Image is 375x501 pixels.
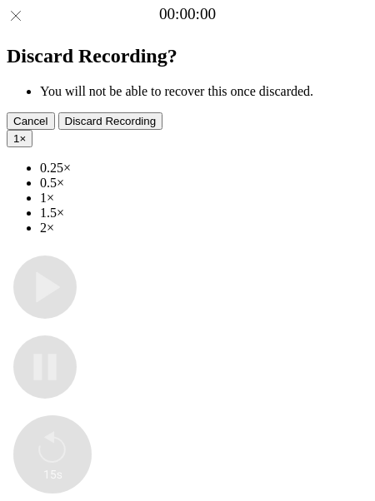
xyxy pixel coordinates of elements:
li: 1× [40,191,368,206]
li: 0.5× [40,176,368,191]
span: 1 [13,132,19,145]
h2: Discard Recording? [7,45,368,67]
button: Cancel [7,112,55,130]
li: 2× [40,221,368,236]
a: 00:00:00 [159,5,216,23]
button: Discard Recording [58,112,163,130]
li: You will not be able to recover this once discarded. [40,84,368,99]
button: 1× [7,130,32,147]
li: 0.25× [40,161,368,176]
li: 1.5× [40,206,368,221]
